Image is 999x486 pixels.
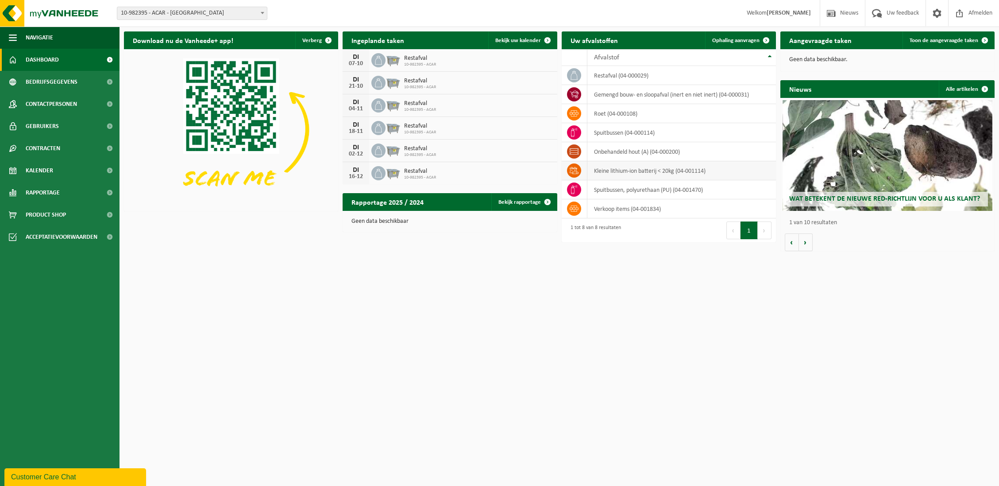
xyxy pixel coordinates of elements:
h2: Uw afvalstoffen [562,31,627,49]
h2: Rapportage 2025 / 2024 [343,193,432,210]
button: 1 [741,222,758,239]
a: Bekijk rapportage [491,193,556,211]
span: Kalender [26,159,53,182]
img: WB-2500-GAL-GY-01 [386,52,401,67]
span: Wat betekent de nieuwe RED-richtlijn voor u als klant? [789,195,980,202]
td: restafval (04-000029) [587,66,776,85]
button: Next [758,222,771,239]
button: Vorige [785,233,799,251]
div: DI [347,76,365,83]
span: Product Shop [26,204,66,226]
span: 10-982395 - ACAR - SINT-NIKLAAS [117,7,267,20]
img: WB-2500-GAL-GY-01 [386,74,401,89]
img: WB-2500-GAL-GY-01 [386,142,401,157]
span: Dashboard [26,49,59,71]
a: Wat betekent de nieuwe RED-richtlijn voor u als klant? [783,100,993,211]
div: 1 tot 8 van 8 resultaten [566,221,621,240]
p: 1 van 10 resultaten [789,220,990,226]
span: 10-982395 - ACAR [404,62,436,67]
span: 10-982395 - ACAR [404,85,436,90]
span: Navigatie [26,27,53,49]
button: Volgende [799,233,813,251]
span: 10-982395 - ACAR [404,130,436,135]
h2: Download nu de Vanheede+ app! [124,31,242,49]
span: 10-982395 - ACAR [404,107,436,113]
h2: Nieuws [780,80,820,97]
img: Download de VHEPlus App [124,49,338,210]
span: Contracten [26,137,60,159]
td: gemengd bouw- en sloopafval (inert en niet inert) (04-000031) [587,85,776,104]
div: 02-12 [347,151,365,157]
span: Ophaling aanvragen [712,38,760,43]
span: Bedrijfsgegevens [26,71,77,93]
span: Toon de aangevraagde taken [910,38,978,43]
span: Acceptatievoorwaarden [26,226,97,248]
a: Bekijk uw kalender [488,31,556,49]
span: Contactpersonen [26,93,77,115]
span: Rapportage [26,182,60,204]
span: Restafval [404,78,436,85]
td: spuitbussen (04-000114) [587,123,776,142]
button: Verberg [295,31,337,49]
span: Verberg [302,38,322,43]
p: Geen data beschikbaar. [789,57,986,63]
div: DI [347,121,365,128]
span: Restafval [404,145,436,152]
div: DI [347,99,365,106]
span: 10-982395 - ACAR - SINT-NIKLAAS [117,7,267,19]
div: 16-12 [347,174,365,180]
a: Alle artikelen [939,80,994,98]
p: Geen data beschikbaar [351,218,548,225]
img: WB-2500-GAL-GY-01 [386,97,401,112]
img: WB-2500-GAL-GY-01 [386,165,401,180]
td: roet (04-000108) [587,104,776,123]
span: Restafval [404,123,436,130]
td: kleine lithium-ion batterij < 20kg (04-001114) [587,161,776,180]
span: Afvalstof [594,54,619,61]
iframe: chat widget [4,467,148,486]
td: verkoop items (04-001834) [587,199,776,218]
a: Toon de aangevraagde taken [903,31,994,49]
div: DI [347,144,365,151]
button: Previous [726,222,741,239]
span: Restafval [404,55,436,62]
h2: Aangevraagde taken [780,31,860,49]
span: Gebruikers [26,115,59,137]
div: 07-10 [347,61,365,67]
div: 21-10 [347,83,365,89]
strong: [PERSON_NAME] [767,10,811,16]
span: Restafval [404,100,436,107]
div: DI [347,167,365,174]
a: Ophaling aanvragen [705,31,775,49]
span: 10-982395 - ACAR [404,175,436,180]
div: 04-11 [347,106,365,112]
img: WB-2500-GAL-GY-01 [386,120,401,135]
div: 18-11 [347,128,365,135]
div: DI [347,54,365,61]
span: 10-982395 - ACAR [404,152,436,158]
span: Restafval [404,168,436,175]
td: onbehandeld hout (A) (04-000200) [587,142,776,161]
td: spuitbussen, polyurethaan (PU) (04-001470) [587,180,776,199]
h2: Ingeplande taken [343,31,413,49]
span: Bekijk uw kalender [495,38,541,43]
